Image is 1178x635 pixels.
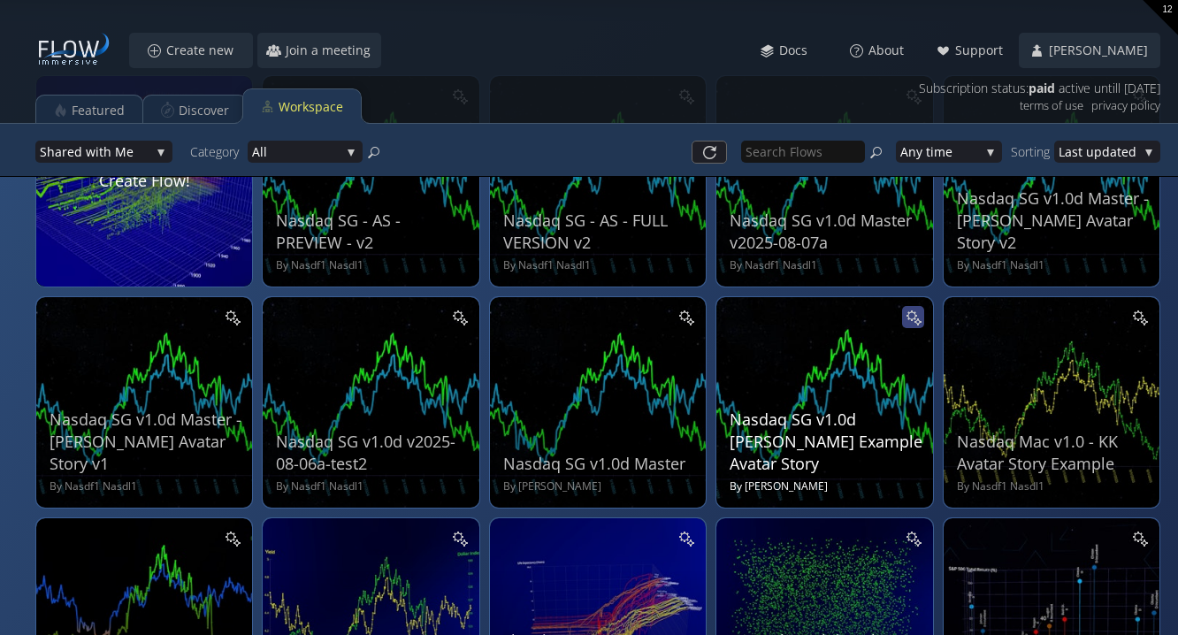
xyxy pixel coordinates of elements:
span: About [868,42,914,59]
div: By [PERSON_NAME] [503,479,697,494]
div: Nasdaq SG - AS - PREVIEW - v2 [276,210,470,254]
div: By Nasdf1 Nasdl1 [957,258,1151,273]
span: [PERSON_NAME] [1048,42,1159,59]
span: Shar [40,141,67,163]
div: By Nasdf1 Nasdl1 [957,479,1151,494]
span: La [1059,141,1072,163]
span: Join a meeting [285,42,381,59]
div: Featured [72,94,125,127]
div: Nasdaq SG v1.0d [PERSON_NAME] Example Avatar Story [730,409,923,476]
div: By Nasdf1 Nasdl1 [503,258,697,273]
div: Nasdaq SG - AS - FULL VERSION v2 [503,210,697,254]
div: Nasdaq Mac v1.0 - KK Avatar Story Example [957,431,1151,475]
div: Nasdaq SG v1.0d Master - [PERSON_NAME] Avatar Story v2 [957,187,1151,255]
div: By Nasdf1 Nasdl1 [276,258,470,273]
div: By Nasdf1 Nasdl1 [730,258,923,273]
div: Category [190,141,248,163]
span: me [934,141,980,163]
span: Create new [165,42,244,59]
div: Nasdaq SG v1.0d Master - [PERSON_NAME] Avatar Story v1 [50,409,243,476]
span: ed with Me [67,141,150,163]
span: Support [954,42,1014,59]
span: st updated [1072,141,1138,163]
span: Any ti [900,141,934,163]
div: Workspace [279,90,343,124]
div: Discover [179,94,229,127]
a: terms of use [1020,95,1083,117]
div: Nasdaq SG v1.0d Master v2025-08-07a [730,210,923,254]
div: Nasdaq SG v1.0d v2025-08-06a-test2 [276,431,470,475]
input: Search Flows [741,141,865,163]
span: All [252,141,340,163]
div: By Nasdf1 Nasdl1 [276,479,470,494]
div: By [PERSON_NAME] [730,479,923,494]
div: Sorting [1011,141,1054,163]
div: Nasdaq SG v1.0d Master [503,453,697,475]
div: By Nasdf1 Nasdl1 [50,479,243,494]
a: privacy policy [1091,95,1160,117]
span: Docs [778,42,818,59]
